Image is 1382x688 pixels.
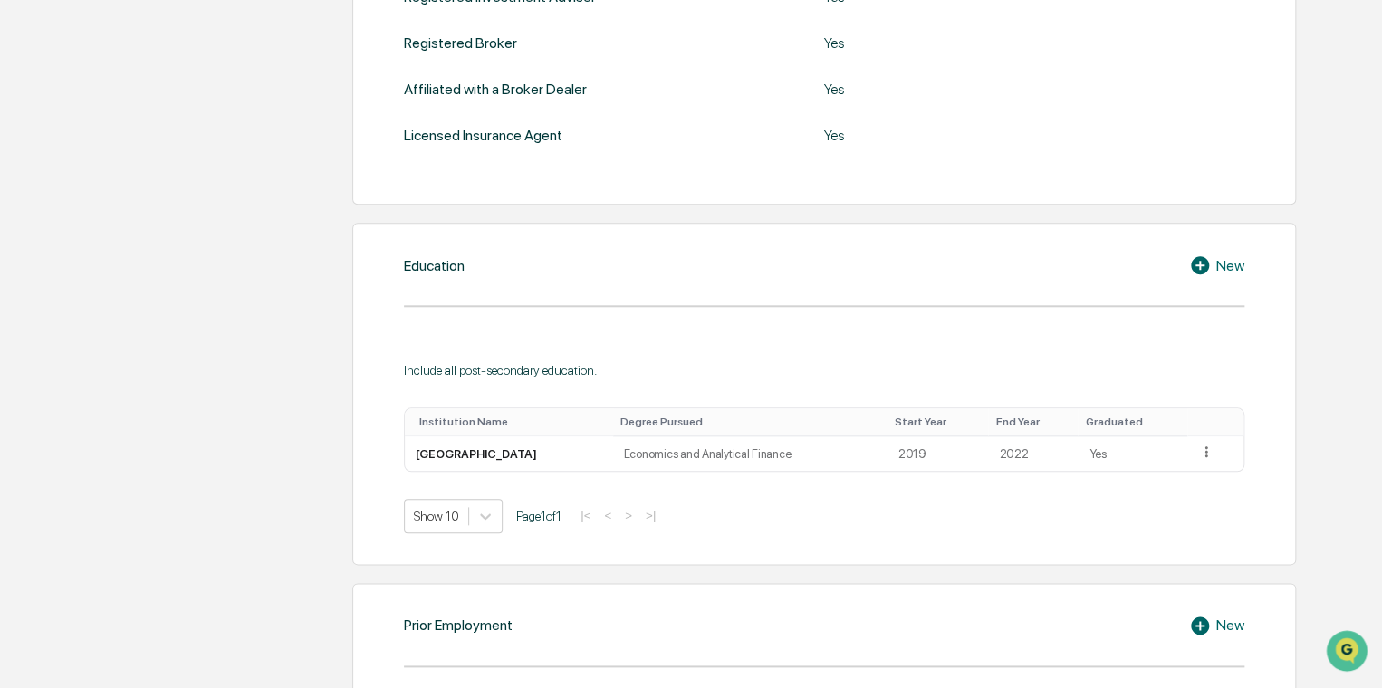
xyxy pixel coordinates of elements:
span: Data Lookup [36,263,114,281]
button: >| [640,508,661,523]
td: Economics and Analytical Finance [613,436,888,471]
td: Yes [1078,436,1187,471]
div: Toggle SortBy [1202,416,1236,428]
a: Powered byPylon [128,306,219,320]
div: Toggle SortBy [895,416,982,428]
div: Yes [824,127,1244,144]
a: 🔎Data Lookup [11,255,121,288]
p: How can we help? [18,38,330,67]
div: Yes [824,81,1244,98]
div: New [1189,254,1244,276]
span: Attestations [149,228,225,246]
span: Preclearance [36,228,117,246]
div: Licensed Insurance Agent [404,127,562,144]
button: |< [575,508,596,523]
button: > [619,508,638,523]
td: 2019 [888,436,989,471]
div: Include all post-secondary education. [404,363,1244,377]
img: 1746055101610-c473b297-6a78-478c-a979-82029cc54cd1 [18,139,51,171]
div: Toggle SortBy [1085,416,1180,428]
div: 🖐️ [18,230,33,244]
div: Affiliated with a Broker Dealer [404,81,587,98]
div: Toggle SortBy [620,416,880,428]
button: Start new chat [308,144,330,166]
button: < [599,508,617,523]
div: Prior Employment [404,616,513,634]
div: 🗄️ [131,230,146,244]
iframe: Open customer support [1324,628,1373,677]
a: 🖐️Preclearance [11,221,124,253]
div: Education [404,257,465,274]
a: 🗄️Attestations [124,221,232,253]
td: [GEOGRAPHIC_DATA] [405,436,612,471]
td: 2022 [988,436,1078,471]
div: Toggle SortBy [419,416,605,428]
div: 🔎 [18,264,33,279]
span: Pylon [180,307,219,320]
input: Clear [47,82,299,101]
div: Toggle SortBy [995,416,1070,428]
div: We're available if you need us! [62,157,229,171]
span: Page 1 of 1 [516,509,561,523]
div: Registered Broker [404,34,517,52]
div: Start new chat [62,139,297,157]
div: Yes [824,34,1244,52]
div: New [1189,615,1244,636]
